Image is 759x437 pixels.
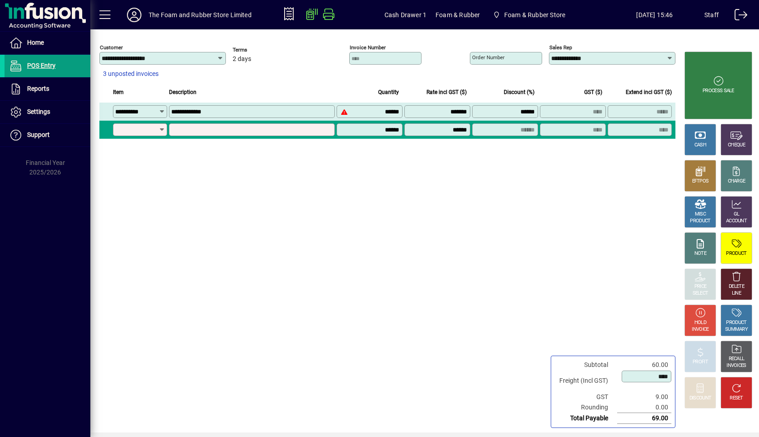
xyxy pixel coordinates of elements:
[626,87,672,97] span: Extend incl GST ($)
[694,320,706,326] div: HOLD
[725,326,748,333] div: SUMMARY
[113,87,124,97] span: Item
[694,142,706,149] div: CASH
[617,360,671,370] td: 60.00
[489,7,569,23] span: Foam & Rubber Store
[605,8,704,22] span: [DATE] 15:46
[5,78,90,100] a: Reports
[27,131,50,138] span: Support
[728,142,745,149] div: CHEQUE
[730,395,743,402] div: RESET
[27,39,44,46] span: Home
[27,62,56,69] span: POS Entry
[169,87,197,97] span: Description
[149,8,252,22] div: The Foam and Rubber Store Limited
[5,32,90,54] a: Home
[99,66,162,82] button: 3 unposted invoices
[692,326,708,333] div: INVOICE
[693,290,708,297] div: SELECT
[233,56,251,63] span: 2 days
[694,283,707,290] div: PRICE
[726,250,746,257] div: PRODUCT
[726,218,747,225] div: ACCOUNT
[436,8,480,22] span: Foam & Rubber
[692,178,709,185] div: EFTPOS
[504,8,565,22] span: Foam & Rubber Store
[5,101,90,123] a: Settings
[690,218,710,225] div: PRODUCT
[617,392,671,402] td: 9.00
[584,87,602,97] span: GST ($)
[472,54,505,61] mat-label: Order number
[732,290,741,297] div: LINE
[694,250,706,257] div: NOTE
[704,8,719,22] div: Staff
[555,360,617,370] td: Subtotal
[555,392,617,402] td: GST
[617,402,671,413] td: 0.00
[555,402,617,413] td: Rounding
[233,47,287,53] span: Terms
[350,44,386,51] mat-label: Invoice number
[728,2,748,31] a: Logout
[728,178,745,185] div: CHARGE
[617,413,671,424] td: 69.00
[549,44,572,51] mat-label: Sales rep
[555,370,617,392] td: Freight (Incl GST)
[729,356,745,362] div: RECALL
[378,87,399,97] span: Quantity
[120,7,149,23] button: Profile
[27,85,49,92] span: Reports
[504,87,534,97] span: Discount (%)
[384,8,426,22] span: Cash Drawer 1
[726,362,746,369] div: INVOICES
[734,211,740,218] div: GL
[426,87,467,97] span: Rate incl GST ($)
[695,211,706,218] div: MISC
[27,108,50,115] span: Settings
[5,124,90,146] a: Support
[103,69,159,79] span: 3 unposted invoices
[703,88,734,94] div: PROCESS SALE
[693,359,708,366] div: PROFIT
[689,395,711,402] div: DISCOUNT
[555,413,617,424] td: Total Payable
[726,320,746,326] div: PRODUCT
[729,283,744,290] div: DELETE
[100,44,123,51] mat-label: Customer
